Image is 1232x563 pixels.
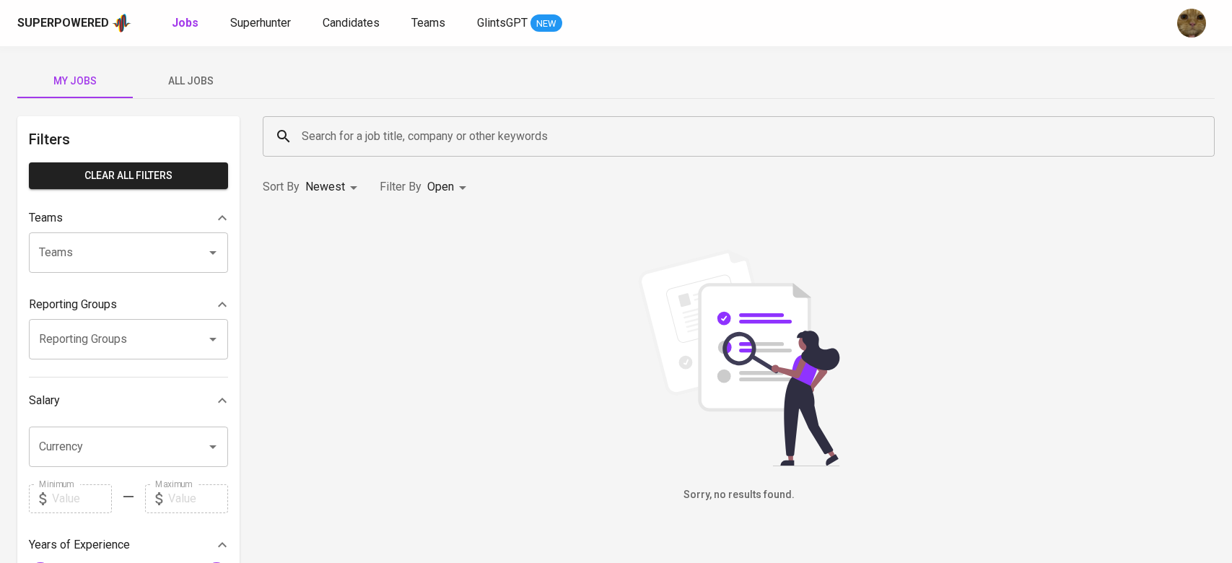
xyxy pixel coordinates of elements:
[26,72,124,90] span: My Jobs
[427,174,471,201] div: Open
[230,14,294,32] a: Superhunter
[112,12,131,34] img: app logo
[203,437,223,457] button: Open
[411,14,448,32] a: Teams
[168,484,228,513] input: Value
[40,167,217,185] span: Clear All filters
[203,329,223,349] button: Open
[477,16,528,30] span: GlintsGPT
[29,392,60,409] p: Salary
[141,72,240,90] span: All Jobs
[29,536,130,554] p: Years of Experience
[305,178,345,196] p: Newest
[52,484,112,513] input: Value
[411,16,445,30] span: Teams
[263,487,1215,503] h6: Sorry, no results found.
[29,386,228,415] div: Salary
[29,531,228,559] div: Years of Experience
[203,243,223,263] button: Open
[477,14,562,32] a: GlintsGPT NEW
[17,15,109,32] div: Superpowered
[323,14,383,32] a: Candidates
[530,17,562,31] span: NEW
[1177,9,1206,38] img: ec6c0910-f960-4a00-a8f8-c5744e41279e.jpg
[29,204,228,232] div: Teams
[305,174,362,201] div: Newest
[172,16,198,30] b: Jobs
[380,178,421,196] p: Filter By
[29,128,228,151] h6: Filters
[427,180,454,193] span: Open
[323,16,380,30] span: Candidates
[17,12,131,34] a: Superpoweredapp logo
[263,178,300,196] p: Sort By
[29,290,228,319] div: Reporting Groups
[29,209,63,227] p: Teams
[29,296,117,313] p: Reporting Groups
[29,162,228,189] button: Clear All filters
[631,250,847,466] img: file_searching.svg
[172,14,201,32] a: Jobs
[230,16,291,30] span: Superhunter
